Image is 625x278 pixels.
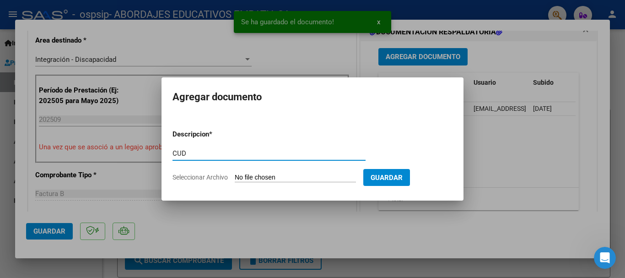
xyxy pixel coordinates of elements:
span: Guardar [371,174,403,182]
span: Seleccionar Archivo [172,174,228,181]
p: Descripcion [172,129,257,140]
iframe: Intercom live chat [594,247,616,269]
h2: Agregar documento [172,88,453,106]
button: Guardar [363,169,410,186]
